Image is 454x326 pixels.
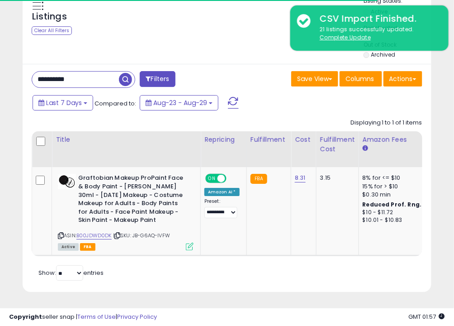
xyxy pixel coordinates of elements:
[113,232,170,239] span: | SKU: JB-G6AQ-IVFW
[225,175,240,182] span: OFF
[140,95,218,110] button: Aug-23 - Aug-29
[350,119,422,127] div: Displaying 1 to 1 of 1 items
[313,25,442,42] div: 21 listings successfully updated.
[383,71,422,86] button: Actions
[320,174,352,182] div: 3.15
[291,71,338,86] button: Save View
[153,98,207,107] span: Aug-23 - Aug-29
[363,191,438,199] div: $0.30 min
[9,312,42,321] strong: Copyright
[363,201,422,208] b: Reduced Prof. Rng.
[363,144,368,153] small: Amazon Fees.
[206,175,218,182] span: ON
[56,135,197,144] div: Title
[363,216,438,224] div: $10.01 - $10.83
[204,135,243,144] div: Repricing
[38,268,104,277] span: Show: entries
[251,174,267,184] small: FBA
[58,174,194,249] div: ASIN:
[363,135,441,144] div: Amazon Fees
[363,209,438,216] div: $10 - $11.72
[77,312,116,321] a: Terms of Use
[204,188,240,196] div: Amazon AI *
[58,243,79,251] span: All listings currently available for purchase on Amazon
[204,198,240,219] div: Preset:
[58,174,76,189] img: 411GmFdetnL._SL40_.jpg
[32,10,67,23] h5: Listings
[295,173,306,182] a: 8.31
[78,174,188,226] b: Graftobian Makeup ProPaint Face & Body Paint - [PERSON_NAME] 30ml - [DATE] Makeup - Costume Makeu...
[251,135,287,144] div: Fulfillment
[46,98,82,107] span: Last 7 Days
[32,26,72,35] div: Clear All Filters
[371,51,396,58] label: Archived
[340,71,382,86] button: Columns
[363,174,438,182] div: 8% for <= $10
[117,312,157,321] a: Privacy Policy
[363,182,438,191] div: 15% for > $10
[345,74,374,83] span: Columns
[80,243,95,251] span: FBA
[95,99,136,108] span: Compared to:
[320,34,371,41] u: Complete Update
[140,71,175,87] button: Filters
[33,95,93,110] button: Last 7 Days
[409,312,445,321] span: 2025-09-6 01:57 GMT
[76,232,112,240] a: B00JDWD0DK
[313,12,442,25] div: CSV Import Finished.
[320,135,355,154] div: Fulfillment Cost
[9,313,157,321] div: seller snap | |
[295,135,312,144] div: Cost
